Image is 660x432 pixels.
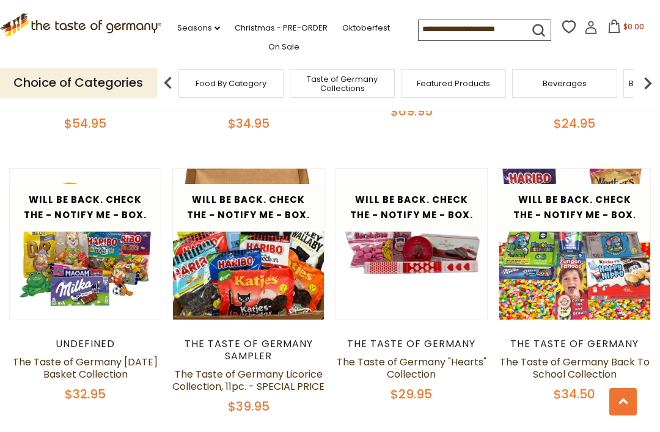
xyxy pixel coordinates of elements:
[543,79,587,88] a: Beverages
[172,367,324,394] a: The Taste of Germany Licorice Collection, 11pc. - SPECIAL PRICE
[64,115,106,132] span: $54.95
[500,355,650,381] a: The Taste of Germany Back To School Collection
[499,338,651,350] div: The Taste of Germany
[9,338,161,350] div: undefined
[623,21,644,32] span: $0.00
[293,75,391,93] a: Taste of Germany Collections
[499,169,650,320] img: The Taste of Germany Back To School Collection
[177,21,220,35] a: Seasons
[235,21,328,35] a: Christmas - PRE-ORDER
[228,398,269,415] span: $39.95
[337,355,486,381] a: The Taste of Germany "Hearts" Collection
[554,115,595,132] span: $24.95
[65,386,106,403] span: $32.95
[173,169,324,320] img: The Taste of Germany Licorice Collection, 11pc. - SPECIAL PRICE
[391,386,432,403] span: $29.95
[417,79,490,88] a: Featured Products
[10,169,161,320] img: The Taste of Germany Easter Basket Collection
[156,71,180,95] img: previous arrow
[600,20,652,38] button: $0.00
[196,79,266,88] a: Food By Category
[336,169,487,320] img: The Taste of Germany "Hearts" Collection
[391,103,433,120] span: $69.95
[554,386,595,403] span: $34.50
[228,115,269,132] span: $34.95
[335,338,488,350] div: The Taste of Germany
[636,71,660,95] img: next arrow
[172,338,324,362] div: The Taste of Germany Sampler
[268,40,299,54] a: On Sale
[342,21,390,35] a: Oktoberfest
[13,355,158,381] a: The Taste of Germany [DATE] Basket Collection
